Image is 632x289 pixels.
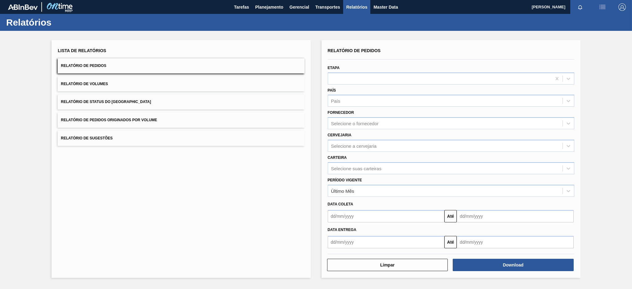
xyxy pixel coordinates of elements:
[58,113,304,128] button: Relatório de Pedidos Originados por Volume
[331,143,377,148] div: Selecione a cervejaria
[58,58,304,73] button: Relatório de Pedidos
[61,100,151,104] span: Relatório de Status do [GEOGRAPHIC_DATA]
[289,3,309,11] span: Gerencial
[457,236,574,248] input: dd/mm/yyyy
[61,82,108,86] span: Relatório de Volumes
[328,48,381,53] span: Relatório de Pedidos
[346,3,367,11] span: Relatórios
[453,259,574,271] button: Download
[331,188,354,193] div: Último Mês
[8,4,38,10] img: TNhmsLtSVTkK8tSr43FrP2fwEKptu5GPRR3wAAAABJRU5ErkJggg==
[6,19,116,26] h1: Relatórios
[328,202,353,206] span: Data coleta
[58,76,304,92] button: Relatório de Volumes
[255,3,283,11] span: Planejamento
[328,155,347,160] label: Carteira
[328,210,445,222] input: dd/mm/yyyy
[328,178,362,182] label: Período Vigente
[61,136,113,140] span: Relatório de Sugestões
[328,236,445,248] input: dd/mm/yyyy
[234,3,249,11] span: Tarefas
[61,64,106,68] span: Relatório de Pedidos
[331,98,340,104] div: País
[315,3,340,11] span: Transportes
[457,210,574,222] input: dd/mm/yyyy
[599,3,606,11] img: userActions
[58,131,304,146] button: Relatório de Sugestões
[444,210,457,222] button: Até
[328,228,356,232] span: Data entrega
[328,88,336,93] label: País
[331,166,381,171] div: Selecione suas carteiras
[328,133,351,137] label: Cervejaria
[373,3,398,11] span: Master Data
[618,3,626,11] img: Logout
[444,236,457,248] button: Até
[328,66,340,70] label: Etapa
[331,121,379,126] div: Selecione o fornecedor
[327,259,448,271] button: Limpar
[61,118,157,122] span: Relatório de Pedidos Originados por Volume
[58,48,106,53] span: Lista de Relatórios
[328,110,354,115] label: Fornecedor
[58,94,304,109] button: Relatório de Status do [GEOGRAPHIC_DATA]
[570,3,590,11] button: Notificações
